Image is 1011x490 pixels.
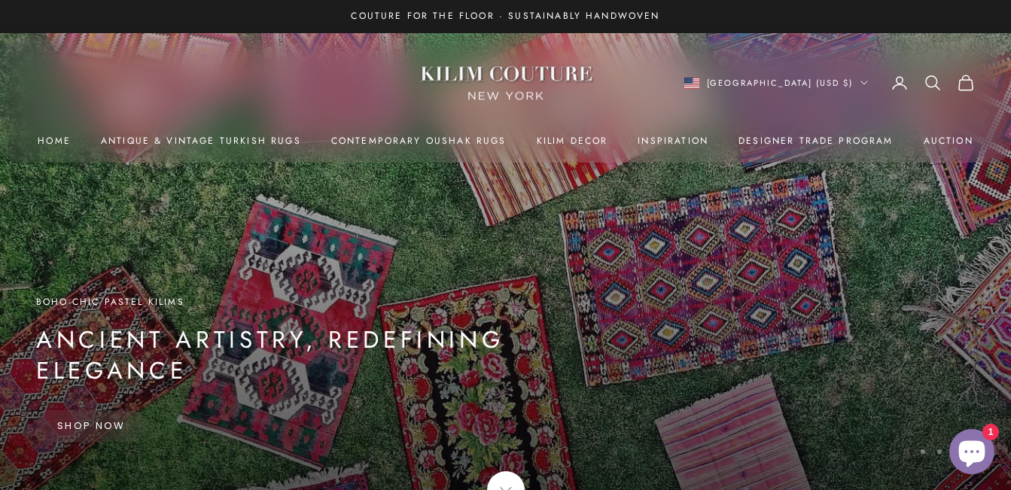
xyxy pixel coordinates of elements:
[101,133,301,148] a: Antique & Vintage Turkish Rugs
[36,133,975,148] nav: Primary navigation
[638,133,708,148] a: Inspiration
[945,429,999,478] inbox-online-store-chat: Shopify online store chat
[36,410,147,442] a: Shop Now
[924,133,973,148] a: Auction
[707,76,854,90] span: [GEOGRAPHIC_DATA] (USD $)
[684,74,976,92] nav: Secondary navigation
[537,133,608,148] summary: Kilim Decor
[38,133,71,148] a: Home
[36,324,623,386] p: Ancient Artistry, Redefining Elegance
[684,76,869,90] button: Change country or currency
[351,9,659,24] p: Couture for the Floor · Sustainably Handwoven
[36,294,623,309] p: Boho-Chic Pastel Kilims
[738,133,894,148] a: Designer Trade Program
[331,133,507,148] a: Contemporary Oushak Rugs
[684,78,699,89] img: United States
